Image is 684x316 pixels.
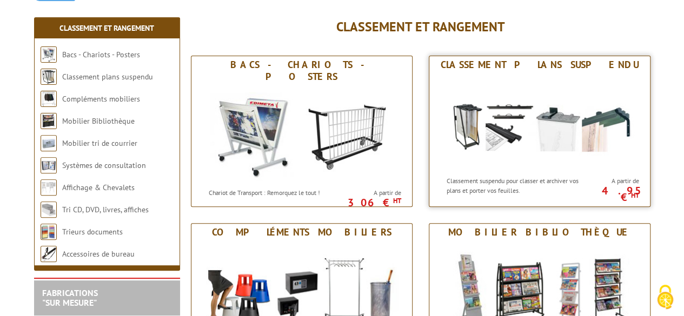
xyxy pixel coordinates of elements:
[194,59,409,83] div: Bacs - Chariots - Posters
[429,56,650,207] a: Classement plans suspendu Classement plans suspendu Classement suspendu pour classer et archiver ...
[630,191,639,200] sup: HT
[62,50,140,59] a: Bacs - Chariots - Posters
[41,46,57,63] img: Bacs - Chariots - Posters
[209,188,343,197] p: Chariot de Transport : Remorquez le tout !
[62,205,149,214] a: Tri CD, DVD, livres, affiches
[646,279,684,316] button: Cookies (fenêtre modale)
[191,20,650,34] h1: Classement et Rangement
[41,135,57,151] img: Mobilier tri de courrier
[41,179,57,196] img: Affichage & Chevalets
[62,249,135,259] a: Accessoires de bureau
[59,23,154,33] a: Classement et Rangement
[62,138,137,148] a: Mobilier tri de courrier
[432,226,647,238] div: Mobilier Bibliothèque
[62,94,140,104] a: Compléments mobiliers
[340,199,401,206] p: 306 €
[62,183,135,192] a: Affichage & Chevalets
[41,157,57,173] img: Systèmes de consultation
[440,73,640,171] img: Classement plans suspendu
[41,69,57,85] img: Classement plans suspendu
[578,187,639,200] p: 4.95 €
[346,189,401,197] span: A partir de
[447,176,581,194] p: Classement suspendu pour classer et archiver vos plans et porter vos feuilles.
[202,85,402,183] img: Bacs - Chariots - Posters
[62,72,153,82] a: Classement plans suspendu
[41,224,57,240] img: Trieurs documents
[41,113,57,129] img: Mobilier Bibliothèque
[194,226,409,238] div: Compléments mobiliers
[191,56,413,207] a: Bacs - Chariots - Posters Bacs - Chariots - Posters Chariot de Transport : Remorquez le tout ! A ...
[62,116,135,126] a: Mobilier Bibliothèque
[41,91,57,107] img: Compléments mobiliers
[41,246,57,262] img: Accessoires de bureau
[41,201,57,218] img: Tri CD, DVD, livres, affiches
[62,160,146,170] a: Systèmes de consultation
[62,227,123,237] a: Trieurs documents
[652,284,679,311] img: Cookies (fenêtre modale)
[393,196,401,205] sup: HT
[583,177,639,185] span: A partir de
[42,287,98,308] a: FABRICATIONS"Sur Mesure"
[432,59,647,71] div: Classement plans suspendu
